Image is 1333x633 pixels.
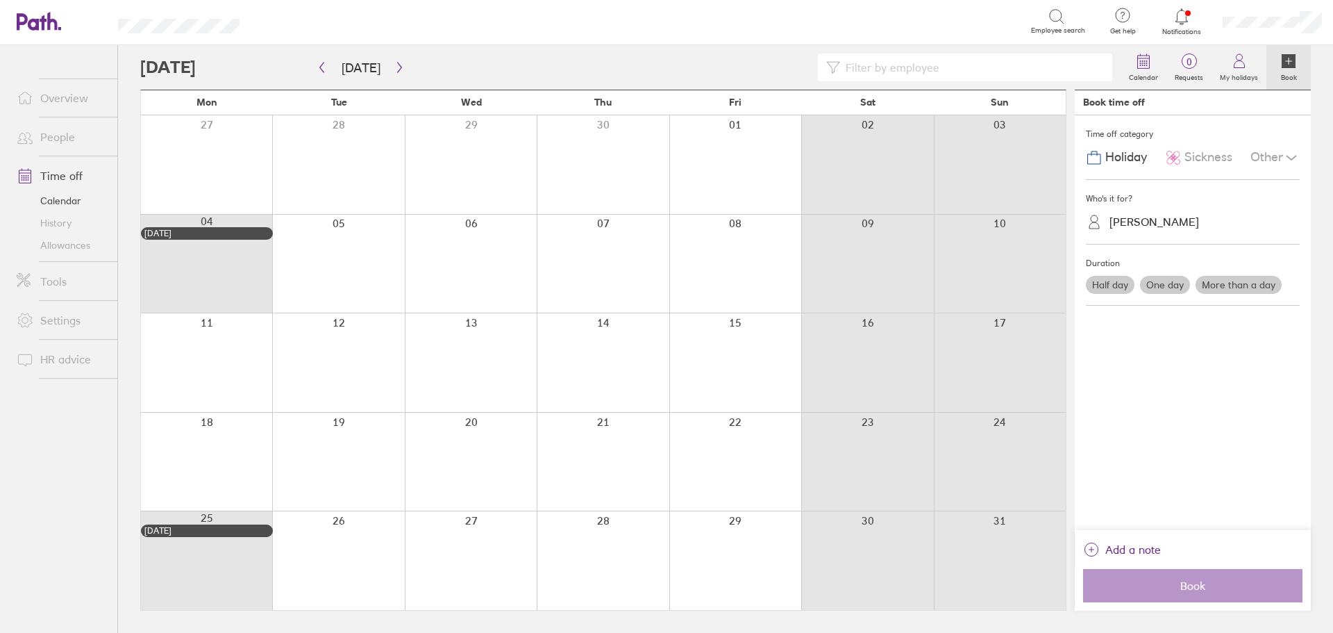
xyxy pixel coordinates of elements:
a: History [6,212,117,234]
div: [PERSON_NAME] [1109,215,1199,229]
span: Get help [1100,27,1146,35]
input: Filter by employee [840,54,1104,81]
span: Employee search [1031,26,1085,35]
a: My holidays [1212,45,1266,90]
span: Holiday [1105,150,1147,165]
label: Calendar [1121,69,1166,82]
button: [DATE] [330,56,392,79]
span: 0 [1166,56,1212,67]
span: Thu [594,97,612,108]
div: [DATE] [144,526,269,536]
label: Requests [1166,69,1212,82]
span: Tue [331,97,347,108]
span: Notifications [1159,28,1205,36]
a: 0Requests [1166,45,1212,90]
label: One day [1140,276,1190,294]
a: People [6,123,117,151]
div: Book time off [1083,97,1145,108]
span: Add a note [1105,539,1161,561]
button: Add a note [1083,539,1161,561]
label: Half day [1086,276,1134,294]
a: Calendar [1121,45,1166,90]
button: Book [1083,569,1302,602]
div: Other [1250,145,1300,171]
span: Book [1093,579,1293,592]
label: More than a day [1196,276,1282,294]
a: Notifications [1159,7,1205,36]
div: Search [277,15,312,27]
span: Fri [729,97,741,108]
span: Mon [196,97,217,108]
div: Time off category [1086,124,1300,145]
a: Book [1266,45,1311,90]
span: Sickness [1184,150,1232,165]
a: Allowances [6,234,117,256]
span: Sun [991,97,1009,108]
span: Sat [860,97,875,108]
a: Settings [6,306,117,334]
div: Who's it for? [1086,188,1300,209]
a: HR advice [6,345,117,373]
div: Duration [1086,253,1300,274]
a: Overview [6,84,117,112]
div: [DATE] [144,229,269,238]
a: Calendar [6,190,117,212]
span: Wed [461,97,482,108]
a: Tools [6,268,117,295]
a: Time off [6,162,117,190]
label: My holidays [1212,69,1266,82]
label: Book [1273,69,1305,82]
